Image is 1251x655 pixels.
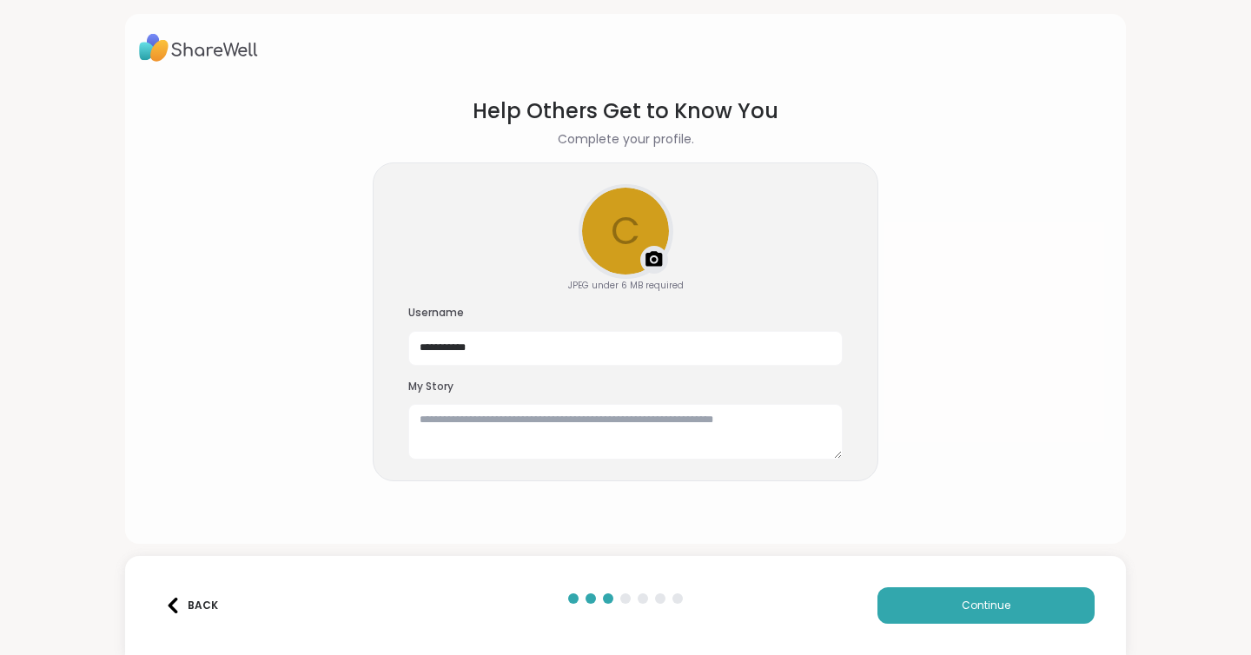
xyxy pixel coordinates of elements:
[408,306,843,321] h3: Username
[139,28,258,68] img: ShareWell Logo
[558,130,694,149] h2: Complete your profile.
[156,587,226,624] button: Back
[877,587,1095,624] button: Continue
[568,279,684,292] div: JPEG under 6 MB required
[473,96,778,127] h1: Help Others Get to Know You
[165,598,218,613] div: Back
[962,598,1010,613] span: Continue
[408,380,843,394] h3: My Story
